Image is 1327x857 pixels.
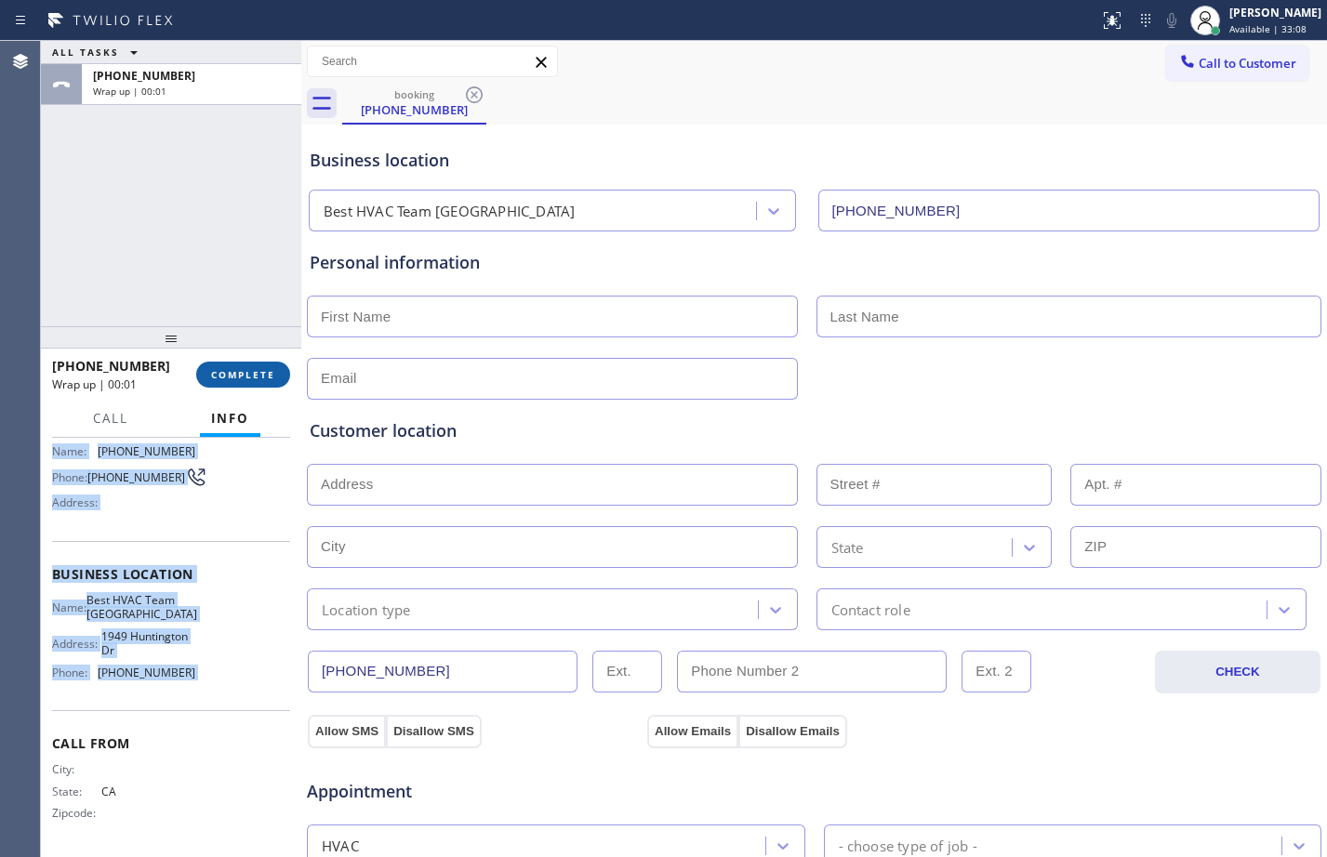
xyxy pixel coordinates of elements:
button: ALL TASKS [41,41,156,63]
span: 1949 Huntington Dr [101,629,194,658]
div: Best HVAC Team [GEOGRAPHIC_DATA] [324,201,575,222]
span: Call to Customer [1199,55,1296,72]
button: Mute [1159,7,1185,33]
div: Business location [310,148,1319,173]
span: Business location [52,565,290,583]
input: City [307,526,798,568]
input: Street # [816,464,1053,506]
span: [PHONE_NUMBER] [87,470,185,484]
span: [PHONE_NUMBER] [93,68,195,84]
span: Wrap up | 00:01 [52,376,137,392]
input: Phone Number [818,190,1320,231]
span: State: [52,784,101,798]
span: Wrap up | 00:01 [93,85,166,98]
input: Search [308,46,557,76]
span: Zipcode: [52,806,101,820]
span: Best HVAC Team [GEOGRAPHIC_DATA] [86,593,197,622]
button: Call [82,401,139,437]
input: Ext. 2 [962,651,1031,692]
div: booking [344,87,484,101]
input: Address [307,464,798,506]
span: Phone: [52,666,98,679]
span: City: [52,762,101,776]
span: Call [93,410,128,427]
input: ZIP [1070,526,1321,568]
span: Name: [52,600,86,614]
span: Available | 33:08 [1229,22,1307,35]
input: Last Name [816,296,1322,337]
input: Phone Number [308,651,577,692]
button: Allow Emails [647,715,738,748]
input: Apt. # [1070,464,1321,506]
div: [PERSON_NAME] [1229,5,1321,20]
span: CA [101,784,194,798]
button: CHECK [1155,651,1320,693]
div: Contact role [831,599,910,620]
button: Disallow SMS [386,715,482,748]
div: [PHONE_NUMBER] [344,101,484,118]
span: Phone: [52,470,87,484]
span: [PHONE_NUMBER] [98,444,195,458]
div: Customer location [310,418,1319,443]
span: Info [211,410,249,427]
div: State [831,536,864,558]
div: Location type [322,599,411,620]
button: COMPLETE [196,362,290,388]
span: [PHONE_NUMBER] [52,357,170,375]
button: Info [200,401,260,437]
input: Email [307,358,798,400]
button: Disallow Emails [738,715,847,748]
button: Call to Customer [1166,46,1308,81]
span: Address: [52,637,101,651]
div: (626) 481-6075 [344,83,484,123]
span: ALL TASKS [52,46,119,59]
span: Call From [52,734,290,752]
input: Ext. [592,651,662,692]
div: HVAC [322,835,359,856]
span: [PHONE_NUMBER] [98,666,195,679]
span: COMPLETE [211,368,275,381]
input: First Name [307,296,798,337]
span: Appointment [307,779,643,804]
input: Phone Number 2 [677,651,947,692]
span: Name: [52,444,98,458]
div: - choose type of job - [839,835,977,856]
div: Personal information [310,250,1319,275]
button: Allow SMS [308,715,386,748]
span: Address: [52,495,101,509]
